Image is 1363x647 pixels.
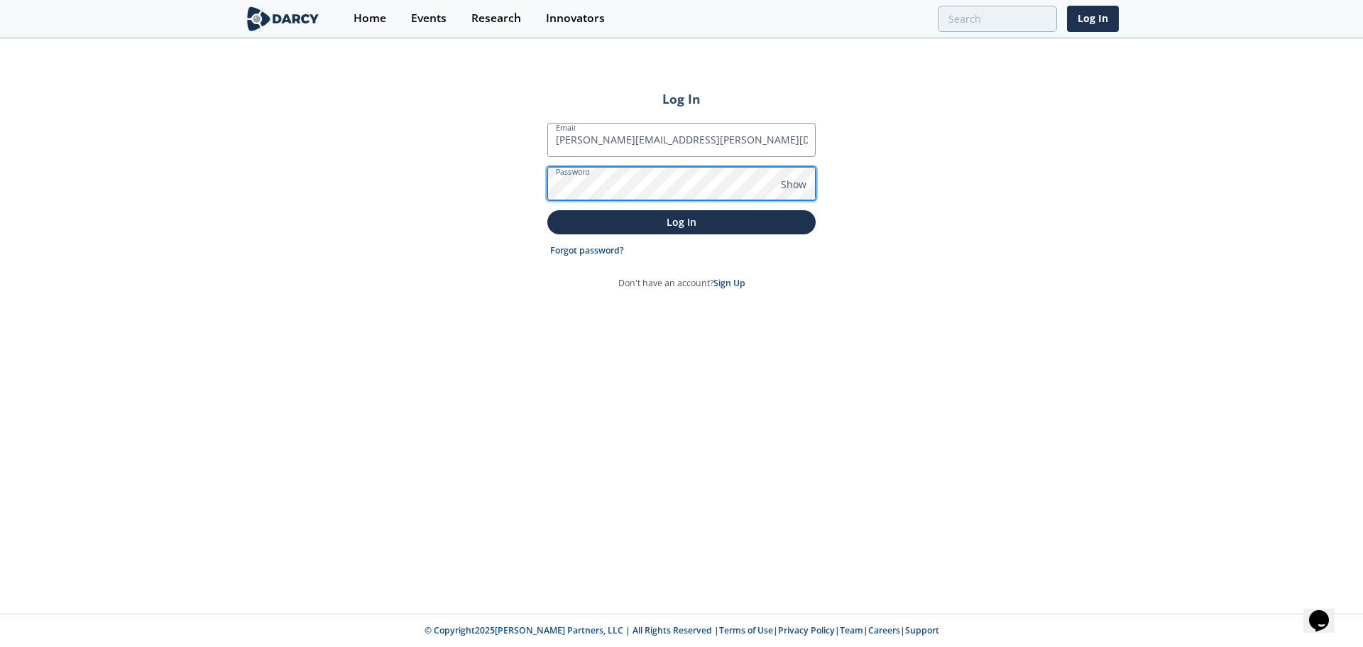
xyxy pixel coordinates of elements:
input: Advanced Search [938,6,1057,32]
span: Show [781,177,806,192]
h2: Log In [547,89,816,108]
p: Don't have an account? [618,277,745,290]
a: Log In [1067,6,1119,32]
iframe: chat widget [1303,590,1349,633]
a: Support [905,624,939,636]
div: Innovators [546,13,605,24]
a: Privacy Policy [778,624,835,636]
a: Careers [868,624,900,636]
p: Log In [557,214,806,229]
img: logo-wide.svg [244,6,322,31]
a: Team [840,624,863,636]
label: Email [556,122,576,134]
div: Research [471,13,521,24]
button: Log In [547,210,816,234]
p: © Copyright 2025 [PERSON_NAME] Partners, LLC | All Rights Reserved | | | | | [156,624,1207,637]
a: Sign Up [713,277,745,289]
a: Terms of Use [719,624,773,636]
div: Events [411,13,447,24]
div: Home [354,13,386,24]
a: Forgot password? [550,244,624,257]
label: Password [556,166,590,178]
